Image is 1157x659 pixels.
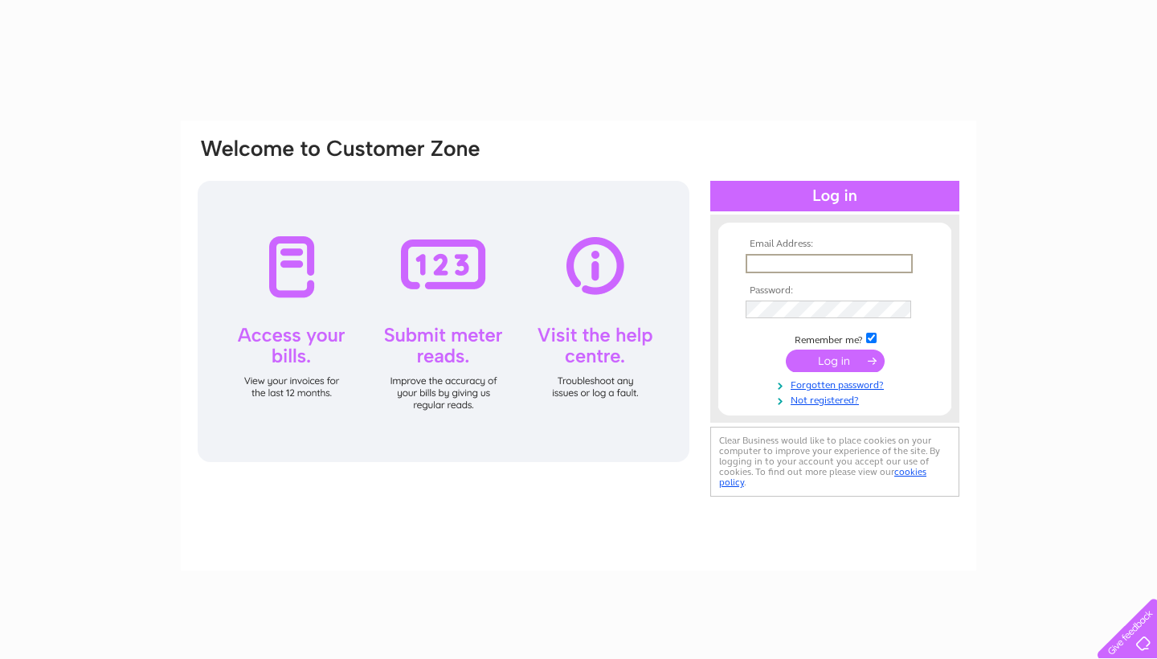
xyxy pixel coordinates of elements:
[786,350,885,372] input: Submit
[746,391,928,407] a: Not registered?
[742,239,928,250] th: Email Address:
[746,376,928,391] a: Forgotten password?
[710,427,959,497] div: Clear Business would like to place cookies on your computer to improve your experience of the sit...
[742,285,928,297] th: Password:
[742,330,928,346] td: Remember me?
[719,466,926,488] a: cookies policy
